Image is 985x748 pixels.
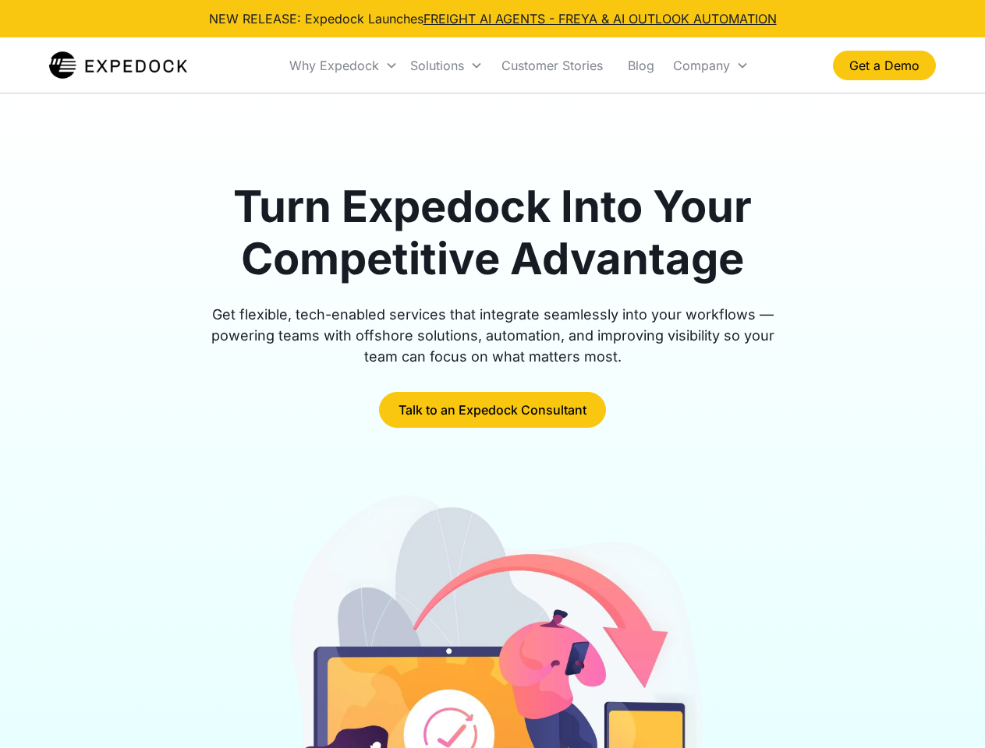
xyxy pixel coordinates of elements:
[833,51,936,80] a: Get a Demo
[423,11,777,26] a: FREIGHT AI AGENTS - FREYA & AI OUTLOOK AUTOMATION
[193,304,792,367] div: Get flexible, tech-enabled services that integrate seamlessly into your workflows — powering team...
[673,58,730,73] div: Company
[193,181,792,285] h1: Turn Expedock Into Your Competitive Advantage
[667,39,755,92] div: Company
[907,673,985,748] iframe: Chat Widget
[410,58,464,73] div: Solutions
[489,39,615,92] a: Customer Stories
[49,50,187,81] img: Expedock Logo
[379,392,606,428] a: Talk to an Expedock Consultant
[289,58,379,73] div: Why Expedock
[209,9,777,28] div: NEW RELEASE: Expedock Launches
[404,39,489,92] div: Solutions
[283,39,404,92] div: Why Expedock
[49,50,187,81] a: home
[615,39,667,92] a: Blog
